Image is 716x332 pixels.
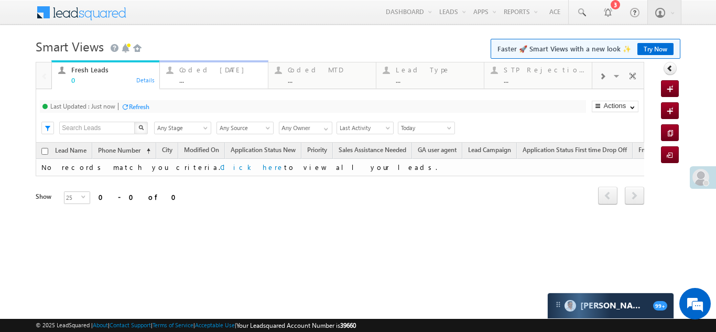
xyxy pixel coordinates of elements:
span: prev [598,187,617,205]
a: Acceptable Use [195,322,235,328]
span: 25 [64,192,81,204]
input: Search Leads [59,122,135,134]
a: Show All Items [318,122,331,133]
span: select [81,195,90,199]
a: Application Status New [225,144,301,158]
span: Application Status New [231,146,296,154]
img: Search [138,125,144,130]
a: About [93,322,108,328]
a: Lead Type... [376,62,484,89]
span: Modified On [184,146,219,154]
a: Priority [302,144,332,158]
div: Lead Type [396,66,478,74]
a: Sales Assistance Needed [333,144,411,158]
div: Details [136,75,156,84]
span: Phone Number [98,146,140,154]
div: ... [396,76,478,84]
a: Lead Campaign [463,144,516,158]
button: Actions [592,101,638,112]
textarea: Type your message and hit 'Enter' [14,97,191,249]
span: Faster 🚀 Smart Views with a new look ✨ [497,44,674,54]
a: City [157,144,178,158]
span: Lead Campaign [468,146,511,154]
span: Any Stage [155,123,208,133]
div: Lead Stage Filter [154,121,211,134]
span: Smart Views [36,38,104,55]
img: d_60004797649_company_0_60004797649 [18,55,44,69]
a: Click here [220,163,284,172]
input: Type to Search [279,122,332,134]
div: ... [179,76,261,84]
span: Your Leadsquared Account Number is [236,322,356,329]
span: 99+ [653,301,667,310]
em: Start Chat [143,258,190,272]
img: carter-drag [554,301,562,309]
a: Coded [DATE]... [159,60,268,89]
a: Lead Name [50,145,92,158]
div: Fresh Leads [71,66,153,74]
span: next [625,187,644,205]
span: FnO Intent [638,146,668,154]
a: Coded MTD... [268,62,376,89]
span: Priority [307,146,327,154]
div: 0 - 0 of 0 [99,191,182,203]
input: Check all records [41,148,48,155]
span: © 2025 LeadSquared | | | | | [36,320,356,330]
div: Last Updated : Just now [50,102,115,110]
a: Today [398,122,455,134]
div: STP Rejection Reason [504,66,585,74]
a: next [625,188,644,205]
span: Application Status First time Drop Off [523,146,627,154]
a: Contact Support [110,322,151,328]
div: Lead Source Filter [216,121,274,134]
span: 39660 [340,322,356,329]
a: Try Now [637,43,674,55]
a: Terms of Service [153,322,193,328]
div: carter-dragCarter[PERSON_NAME]99+ [547,293,674,319]
img: Carter [565,300,576,312]
span: (sorted ascending) [142,147,150,155]
a: GA user agent [413,144,462,158]
a: prev [598,188,617,205]
a: Any Source [216,122,274,134]
div: Coded [DATE] [179,66,261,74]
a: Application Status First time Drop Off [517,144,632,158]
div: 0 [71,76,153,84]
a: Modified On [179,144,224,158]
a: Last Activity [337,122,394,134]
span: Today [398,123,451,133]
span: GA user agent [418,146,457,154]
div: Show [36,192,56,201]
div: ... [504,76,585,84]
a: Any Stage [154,122,211,134]
div: Refresh [129,103,149,111]
span: Any Source [217,123,270,133]
div: Coded MTD [288,66,370,74]
span: City [162,146,172,154]
span: Sales Assistance Needed [339,146,406,154]
a: Phone Number (sorted ascending) [93,144,156,158]
div: Minimize live chat window [172,5,197,30]
div: Owner Filter [279,121,331,134]
a: STP Rejection Reason... [484,62,592,89]
span: Last Activity [337,123,390,133]
a: FnO Intent [633,144,673,158]
div: Chat with us now [55,55,176,69]
div: ... [288,76,370,84]
a: Fresh Leads0Details [51,60,160,90]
